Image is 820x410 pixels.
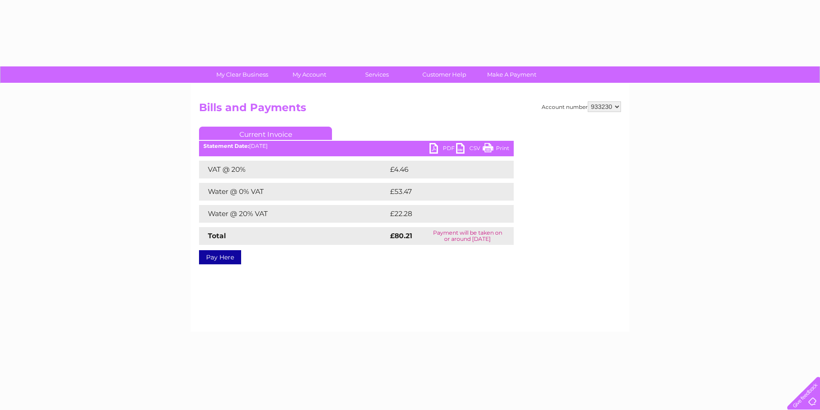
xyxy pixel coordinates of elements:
[388,161,493,178] td: £4.46
[206,66,279,83] a: My Clear Business
[390,232,412,240] strong: £80.21
[388,183,496,201] td: £53.47
[542,101,621,112] div: Account number
[340,66,414,83] a: Services
[199,127,332,140] a: Current Invoice
[199,143,514,149] div: [DATE]
[199,101,621,118] h2: Bills and Payments
[475,66,548,83] a: Make A Payment
[199,250,241,264] a: Pay Here
[199,205,388,223] td: Water @ 20% VAT
[203,143,249,149] b: Statement Date:
[430,143,456,156] a: PDF
[199,161,388,178] td: VAT @ 20%
[208,232,226,240] strong: Total
[388,205,496,223] td: £22.28
[408,66,481,83] a: Customer Help
[483,143,509,156] a: Print
[456,143,483,156] a: CSV
[199,183,388,201] td: Water @ 0% VAT
[273,66,346,83] a: My Account
[421,227,514,245] td: Payment will be taken on or around [DATE]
